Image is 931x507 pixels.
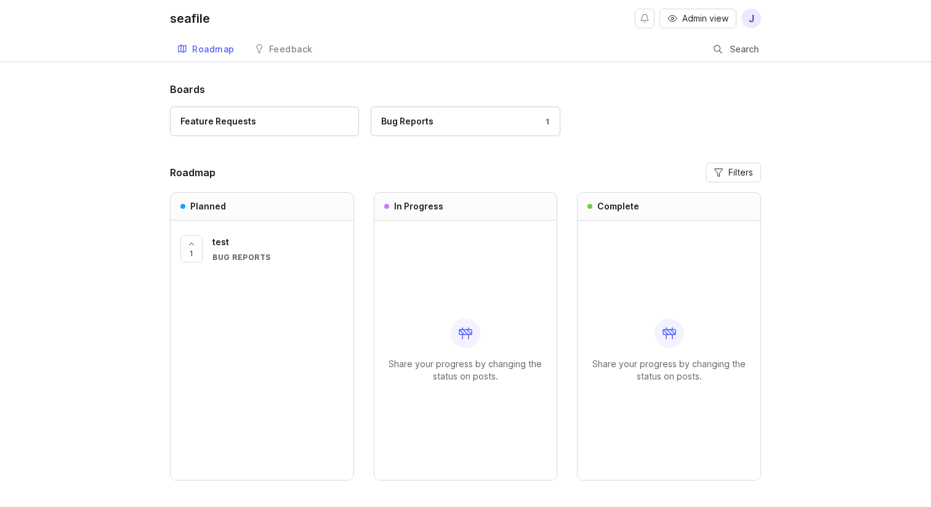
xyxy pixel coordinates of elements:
[190,200,226,213] h3: Planned
[180,115,256,128] div: Feature Requests
[212,235,344,262] a: testBug Reports
[170,107,359,136] a: Feature Requests
[706,163,761,182] button: Filters
[384,358,547,383] p: Share your progress by changing the status on posts.
[212,252,344,262] div: Bug Reports
[635,9,655,28] button: Notifications
[381,115,433,128] div: Bug Reports
[170,82,761,97] h1: Boards
[192,45,235,54] div: Roadmap
[212,237,229,247] span: test
[269,45,313,54] div: Feedback
[371,107,560,136] a: Bug Reports1
[394,200,443,213] h3: In Progress
[170,165,216,180] h2: Roadmap
[539,116,550,127] div: 1
[728,166,753,179] span: Filters
[587,358,751,383] p: Share your progress by changing the status on posts.
[597,200,639,213] h3: Complete
[190,248,193,259] span: 1
[180,235,203,262] button: 1
[659,9,736,28] button: Admin view
[170,37,242,62] a: Roadmap
[749,11,754,26] span: j
[247,37,320,62] a: Feedback
[741,9,761,28] button: j
[170,12,210,25] div: seafile
[682,12,728,25] span: Admin view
